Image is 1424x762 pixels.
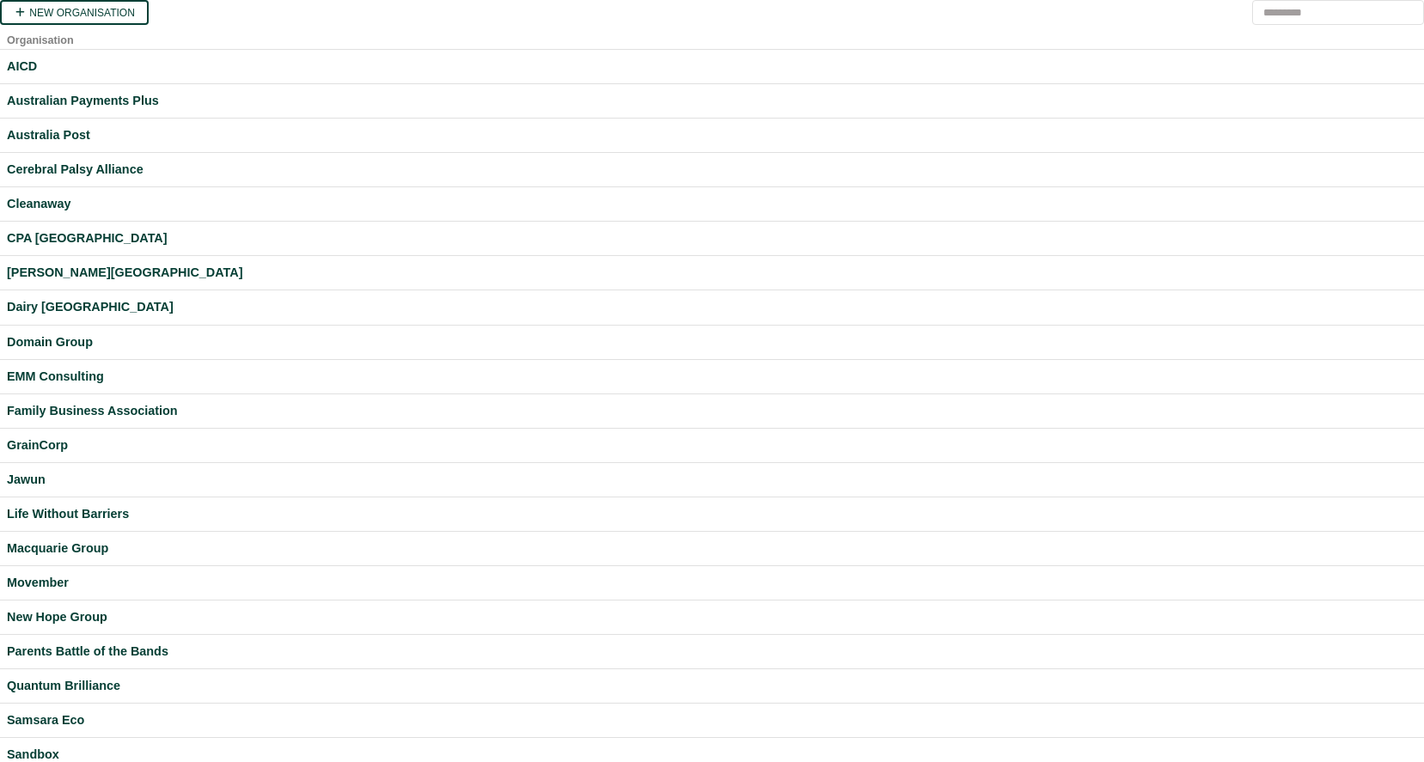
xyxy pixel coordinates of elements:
a: New Hope Group [7,607,1417,627]
a: Domain Group [7,332,1417,352]
a: AICD [7,57,1417,76]
a: Quantum Brilliance [7,676,1417,696]
a: CPA [GEOGRAPHIC_DATA] [7,229,1417,248]
a: Parents Battle of the Bands [7,642,1417,661]
a: EMM Consulting [7,367,1417,387]
a: Samsara Eco [7,710,1417,730]
a: Cleanaway [7,194,1417,214]
a: Australia Post [7,125,1417,145]
a: GrainCorp [7,436,1417,455]
a: Macquarie Group [7,539,1417,558]
a: [PERSON_NAME][GEOGRAPHIC_DATA] [7,263,1417,283]
a: Jawun [7,470,1417,490]
a: Dairy [GEOGRAPHIC_DATA] [7,297,1417,317]
a: Movember [7,573,1417,593]
a: Family Business Association [7,401,1417,421]
a: Life Without Barriers [7,504,1417,524]
a: Cerebral Palsy Alliance [7,160,1417,180]
a: Australian Payments Plus [7,91,1417,111]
